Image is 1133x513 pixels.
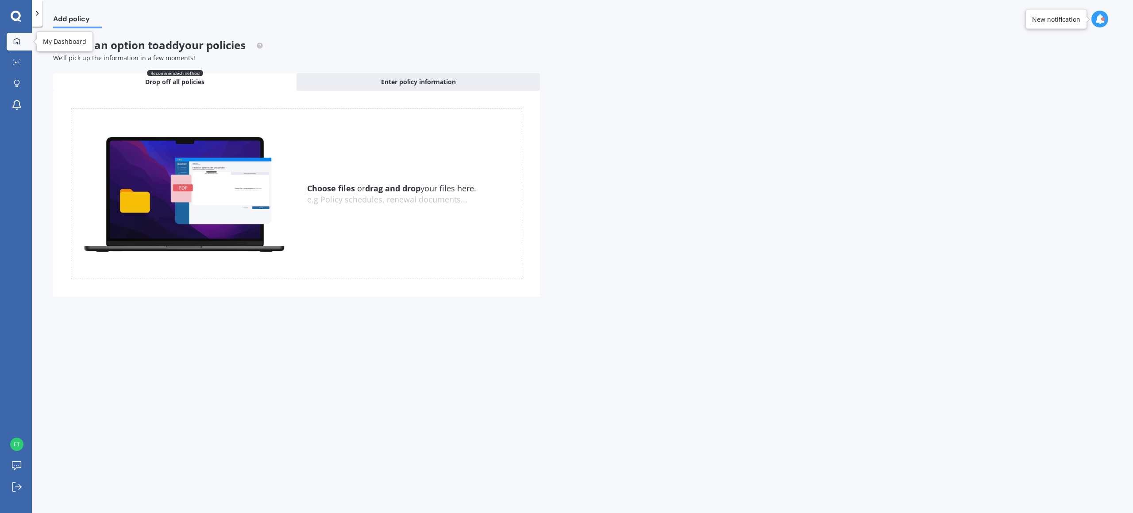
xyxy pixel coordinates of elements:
div: New notification [1032,15,1080,23]
div: My Dashboard [43,37,86,46]
u: Choose files [307,183,355,194]
span: Choose an option [53,38,263,52]
img: 41df9dd739e70b85789263621df348e5 [10,438,23,451]
span: Drop off all policies [145,78,204,86]
span: Add policy [53,15,102,27]
span: to add your policies [148,38,246,52]
b: drag and drop [365,183,420,194]
span: We’ll pick up the information in a few moments! [53,54,195,62]
img: upload.de96410c8ce839c3fdd5.gif [71,132,297,256]
span: or your files here. [307,183,476,194]
span: Enter policy information [381,78,456,86]
span: Recommended method [147,70,203,76]
div: e.g Policy schedules, renewal documents... [307,195,522,205]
